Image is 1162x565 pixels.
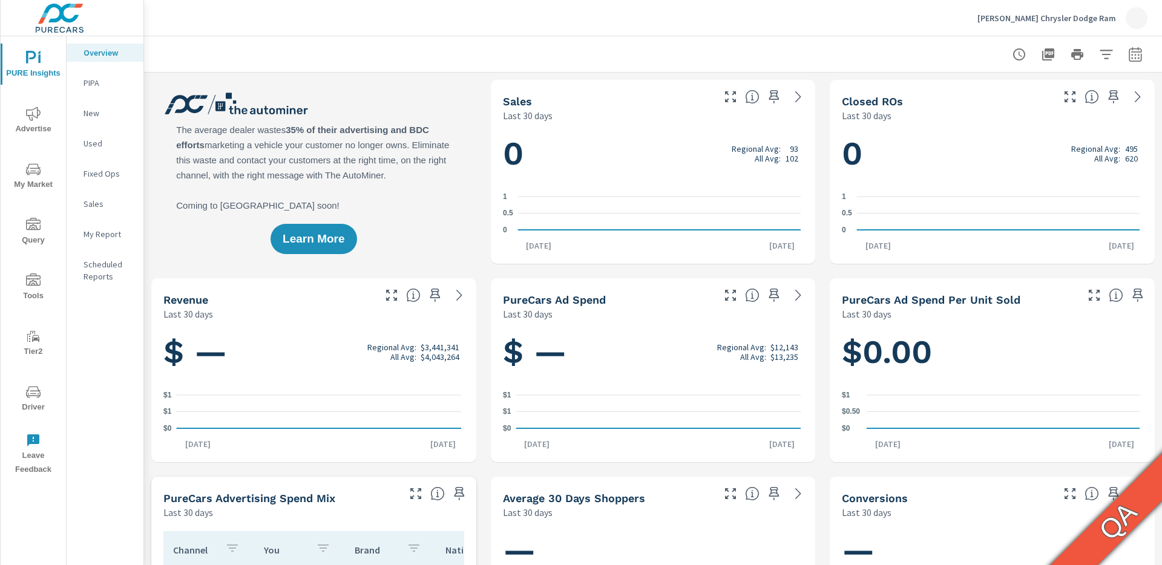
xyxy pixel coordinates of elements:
button: Print Report [1065,42,1089,67]
text: $1 [842,391,850,399]
p: Regional Avg: [732,144,781,154]
span: This table looks at how you compare to the amount of budget you spend per channel as opposed to y... [430,486,445,501]
p: Regional Avg: [367,342,416,352]
p: [DATE] [516,438,558,450]
p: Regional Avg: [717,342,766,352]
p: [DATE] [857,240,899,252]
h1: $ — [163,331,464,373]
span: Save this to your personalized report [1128,286,1147,305]
button: Make Fullscreen [721,286,740,305]
h1: $ — [503,331,804,373]
p: Last 30 days [842,505,891,520]
span: Save this to your personalized report [1104,87,1123,106]
div: Used [67,134,143,152]
button: Make Fullscreen [382,286,401,305]
h1: 0 [842,133,1143,174]
h5: PureCars Ad Spend [503,293,606,306]
p: [DATE] [177,438,219,450]
text: $0 [503,424,511,433]
span: Save this to your personalized report [764,286,784,305]
p: PIPA [84,77,134,89]
p: Last 30 days [503,505,553,520]
div: Overview [67,44,143,62]
span: Save this to your personalized report [1104,484,1123,503]
p: Scheduled Reports [84,258,134,282]
h5: PureCars Advertising Spend Mix [163,492,335,505]
h5: Average 30 Days Shoppers [503,492,645,505]
span: The number of dealer-specified goals completed by a visitor. [Source: This data is provided by th... [1085,486,1099,501]
a: See more details in report [450,286,469,305]
span: Save this to your personalized report [450,484,469,503]
a: See more details in report [1128,87,1147,106]
p: $4,043,264 [421,352,459,362]
p: Channel [173,544,215,556]
span: Save this to your personalized report [425,286,445,305]
p: [PERSON_NAME] Chrysler Dodge Ram [977,13,1116,24]
span: PURE Insights [4,51,62,80]
div: New [67,104,143,122]
text: $0 [163,424,172,433]
p: $13,235 [770,352,798,362]
a: See more details in report [789,87,808,106]
p: Last 30 days [503,108,553,123]
span: Save this to your personalized report [764,484,784,503]
text: 0.5 [842,209,852,218]
h5: PureCars Ad Spend Per Unit Sold [842,293,1020,306]
text: 0 [503,226,507,234]
p: Used [84,137,134,149]
text: 0.5 [503,209,513,218]
p: [DATE] [761,438,803,450]
div: Scheduled Reports [67,255,143,286]
p: New [84,107,134,119]
button: Learn More [271,224,356,254]
h5: Sales [503,95,532,108]
p: [DATE] [1100,438,1143,450]
button: Make Fullscreen [406,484,425,503]
span: Save this to your personalized report [764,87,784,106]
p: Sales [84,198,134,210]
p: 102 [786,154,798,163]
span: Leave Feedback [4,433,62,477]
text: 1 [842,192,846,201]
button: Make Fullscreen [1085,286,1104,305]
text: $0.50 [842,408,860,416]
a: See more details in report [789,484,808,503]
div: Sales [67,195,143,213]
text: $1 [503,408,511,416]
h5: Closed ROs [842,95,903,108]
p: [DATE] [761,240,803,252]
p: National [445,544,488,556]
div: PIPA [67,74,143,92]
p: [DATE] [422,438,464,450]
span: Number of vehicles sold by the dealership over the selected date range. [Source: This data is sou... [745,90,760,104]
h1: 0 [503,133,804,174]
span: Tools [4,273,62,303]
span: Driver [4,385,62,414]
span: Number of Repair Orders Closed by the selected dealership group over the selected time range. [So... [1085,90,1099,104]
button: Select Date Range [1123,42,1147,67]
p: [DATE] [1100,240,1143,252]
p: All Avg: [755,154,781,163]
h5: Revenue [163,293,208,306]
span: My Market [4,162,62,192]
p: All Avg: [1094,154,1120,163]
span: Average cost of advertising per each vehicle sold at the dealer over the selected date range. The... [1109,288,1123,302]
p: 620 [1125,154,1138,163]
p: Last 30 days [842,307,891,321]
button: Make Fullscreen [1060,87,1080,106]
p: [DATE] [867,438,909,450]
p: $3,441,341 [421,342,459,352]
p: Last 30 days [163,307,213,321]
h1: $0.00 [842,331,1143,373]
text: $0 [842,424,850,433]
button: Apply Filters [1094,42,1118,67]
text: 1 [503,192,507,201]
p: All Avg: [390,352,416,362]
p: Last 30 days [842,108,891,123]
div: My Report [67,225,143,243]
p: Brand [355,544,397,556]
button: Make Fullscreen [721,484,740,503]
span: Query [4,218,62,247]
text: $1 [163,408,172,416]
p: [DATE] [517,240,560,252]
